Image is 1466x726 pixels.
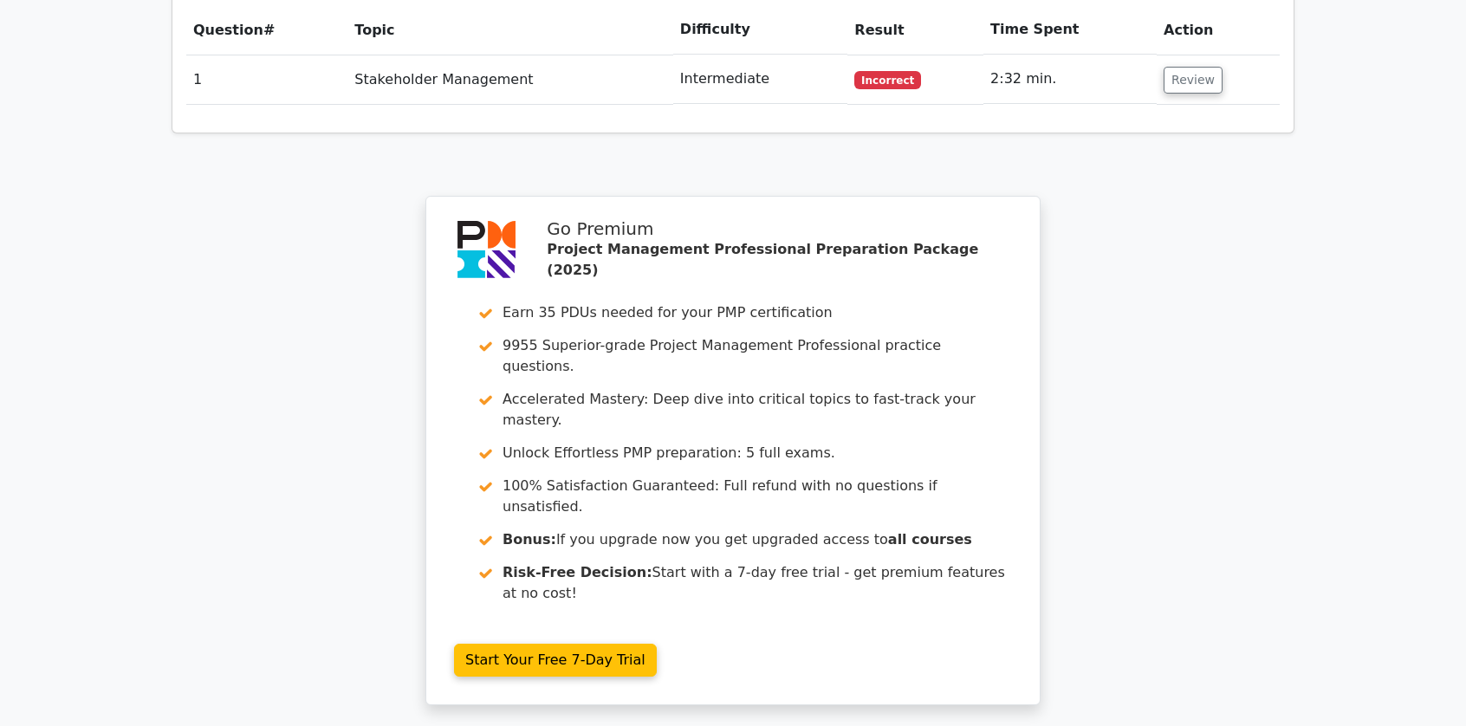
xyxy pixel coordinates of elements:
[983,55,1157,104] td: 2:32 min.
[347,55,672,104] td: Stakeholder Management
[847,5,983,55] th: Result
[186,55,347,104] td: 1
[983,5,1157,55] th: Time Spent
[347,5,672,55] th: Topic
[1164,67,1223,94] button: Review
[673,55,847,104] td: Intermediate
[1157,5,1280,55] th: Action
[186,5,347,55] th: #
[854,71,921,88] span: Incorrect
[193,22,263,38] span: Question
[673,5,847,55] th: Difficulty
[454,644,657,677] a: Start Your Free 7-Day Trial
